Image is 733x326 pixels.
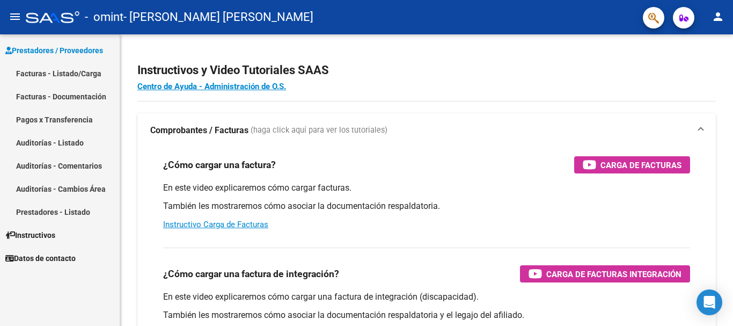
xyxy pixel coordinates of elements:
p: En este video explicaremos cómo cargar una factura de integración (discapacidad). [163,291,690,303]
span: - omint [85,5,123,29]
h2: Instructivos y Video Tutoriales SAAS [137,60,716,81]
a: Centro de Ayuda - Administración de O.S. [137,82,286,91]
span: Datos de contacto [5,252,76,264]
span: Instructivos [5,229,55,241]
mat-icon: person [712,10,724,23]
a: Instructivo Carga de Facturas [163,220,268,229]
div: Open Intercom Messenger [697,289,722,315]
button: Carga de Facturas [574,156,690,173]
mat-expansion-panel-header: Comprobantes / Facturas (haga click aquí para ver los tutoriales) [137,113,716,148]
span: Carga de Facturas [600,158,681,172]
h3: ¿Cómo cargar una factura de integración? [163,266,339,281]
button: Carga de Facturas Integración [520,265,690,282]
p: También les mostraremos cómo asociar la documentación respaldatoria y el legajo del afiliado. [163,309,690,321]
span: - [PERSON_NAME] [PERSON_NAME] [123,5,313,29]
h3: ¿Cómo cargar una factura? [163,157,276,172]
p: También les mostraremos cómo asociar la documentación respaldatoria. [163,200,690,212]
span: Carga de Facturas Integración [546,267,681,281]
span: Prestadores / Proveedores [5,45,103,56]
p: En este video explicaremos cómo cargar facturas. [163,182,690,194]
span: (haga click aquí para ver los tutoriales) [251,125,387,136]
strong: Comprobantes / Facturas [150,125,248,136]
mat-icon: menu [9,10,21,23]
